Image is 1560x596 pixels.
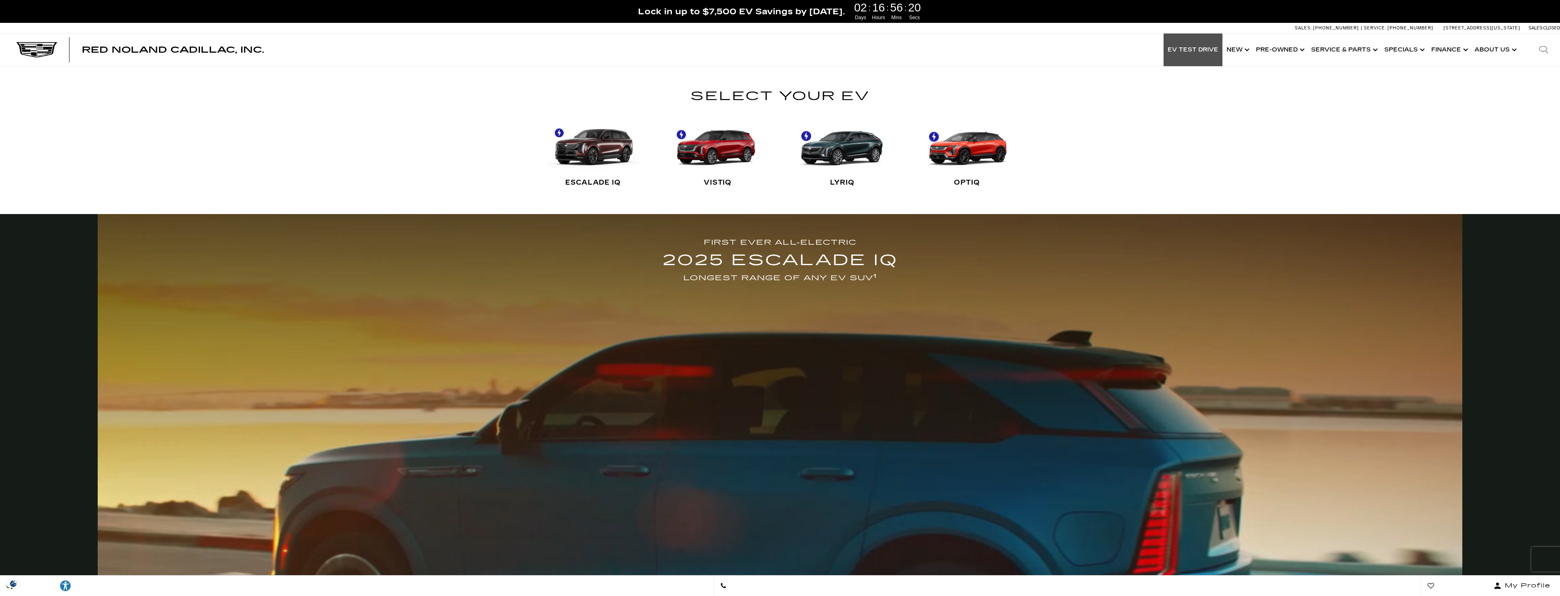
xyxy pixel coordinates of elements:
[662,237,898,248] h5: FIRST EVER ALL-ELECTRIC
[1380,33,1427,66] a: Specials
[1313,25,1359,31] span: [PHONE_NUMBER]
[853,14,868,21] span: Days
[873,273,877,279] a: 1
[797,113,889,194] a: LYRIQ LYRIQ
[1295,26,1361,30] a: Sales: [PHONE_NUMBER]
[662,272,898,284] h5: LONGEST RANGE OF ANY EV SUV
[1295,25,1312,31] span: Sales:
[82,45,264,55] span: Red Noland Cadillac, Inc.
[16,42,57,58] img: Cadillac Dark Logo with Cadillac White Text
[886,2,889,14] span: :
[727,580,779,592] span: Contact Us
[53,576,78,596] a: Explore your accessibility options
[517,86,1044,107] h2: SELECT YOUR EV
[889,2,904,13] span: 56
[868,2,871,14] span: :
[1502,580,1551,592] span: My Profile
[1252,33,1307,66] a: Pre-Owned
[4,579,23,588] img: Opt-Out Icon
[53,580,78,592] div: Explore your accessibility options
[662,248,898,272] h1: 2025 ESCALADE IQ
[907,14,922,21] span: Secs
[853,2,868,13] span: 02
[1427,33,1470,66] a: Finance
[1543,25,1560,31] span: Closed
[1307,33,1380,66] a: Service & Parts
[889,14,904,21] span: Mins
[904,2,907,14] span: :
[1484,576,1560,596] button: Open user profile menu
[82,46,264,54] a: Red Noland Cadillac, Inc.
[638,6,845,17] span: Lock in up to $7,500 EV Savings by [DATE].
[13,580,47,592] span: Search
[1444,25,1520,31] a: [STREET_ADDRESS][US_STATE]
[714,576,786,596] a: Contact Us
[921,113,1013,194] a: OPTIQ OPTIQ
[871,2,886,13] span: 16
[1470,33,1519,66] a: About Us
[672,113,764,194] a: VISTIQ VISTIQ
[1546,4,1556,14] a: Close
[1421,576,1484,596] a: Glovebox
[1164,33,1222,66] a: EV Test Drive
[1388,25,1433,31] span: [PHONE_NUMBER]
[1361,26,1435,30] a: Service: [PHONE_NUMBER]
[1364,25,1386,31] span: Service:
[547,113,639,194] a: ESCALADE IQ ESCALADE IQ
[1222,33,1252,66] a: New
[1529,25,1543,31] span: Sales:
[4,579,23,588] section: Click to Open Cookie Consent Modal
[871,14,886,21] span: Hours
[1434,580,1477,592] span: Glovebox
[907,2,922,13] span: 20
